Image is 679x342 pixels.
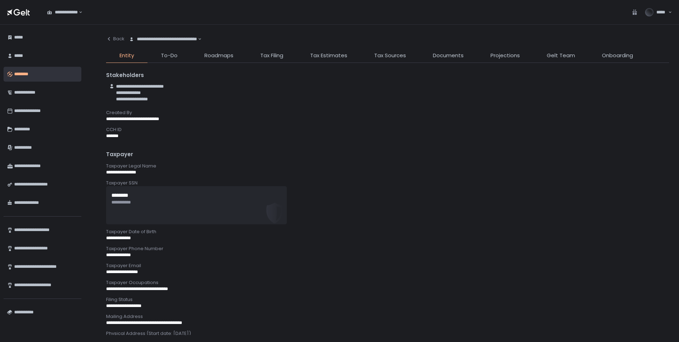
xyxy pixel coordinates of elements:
div: Taxpayer Email [106,263,669,269]
div: Created By [106,110,669,116]
span: Tax Filing [260,52,283,60]
div: Search for option [124,32,202,47]
div: Taxpayer Legal Name [106,163,669,169]
button: Back [106,32,124,46]
span: Tax Estimates [310,52,347,60]
div: Mailing Address [106,313,669,320]
div: CCH ID [106,126,669,133]
div: Taxpayer Occupations [106,279,669,286]
div: Physical Address (Start date: [DATE]) [106,330,669,337]
div: Filing Status [106,296,669,303]
div: Taxpayer Phone Number [106,246,669,252]
span: Gelt Team [547,52,575,60]
div: Search for option [42,5,82,20]
span: Projections [491,52,520,60]
div: Stakeholders [106,71,669,79]
span: Documents [433,52,464,60]
div: Back [106,36,124,42]
span: To-Do [161,52,178,60]
span: Roadmaps [204,52,233,60]
div: Taxpayer [106,151,669,159]
span: Onboarding [602,52,633,60]
div: Taxpayer SSN [106,180,669,186]
span: Entity [120,52,134,60]
span: Tax Sources [374,52,406,60]
div: Taxpayer Date of Birth [106,229,669,235]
